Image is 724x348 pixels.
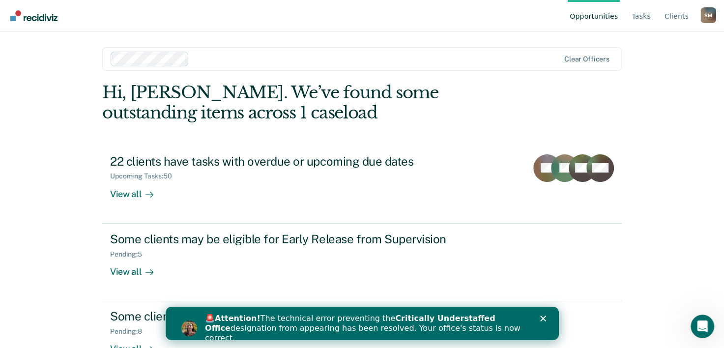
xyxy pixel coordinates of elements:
[375,9,384,15] div: Close
[166,307,559,340] iframe: Intercom live chat banner
[110,250,150,259] div: Pending : 5
[700,7,716,23] div: S M
[102,146,622,224] a: 22 clients have tasks with overdue or upcoming due datesUpcoming Tasks:50View all
[39,7,330,26] b: Critically Understaffed Office
[691,315,714,338] iframe: Intercom live chat
[49,7,95,16] b: Attention!
[110,172,180,180] div: Upcoming Tasks : 50
[110,309,455,323] div: Some clients may be eligible for Annual Report Status
[110,180,165,200] div: View all
[102,224,622,301] a: Some clients may be eligible for Early Release from SupervisionPending:5View all
[110,154,455,169] div: 22 clients have tasks with overdue or upcoming due dates
[110,258,165,277] div: View all
[10,10,58,21] img: Recidiviz
[700,7,716,23] button: Profile dropdown button
[102,83,518,123] div: Hi, [PERSON_NAME]. We’ve found some outstanding items across 1 caseload
[110,232,455,246] div: Some clients may be eligible for Early Release from Supervision
[110,327,150,336] div: Pending : 8
[39,7,362,36] div: 🚨 The technical error preventing the designation from appearing has been resolved. Your office's ...
[564,55,609,63] div: Clear officers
